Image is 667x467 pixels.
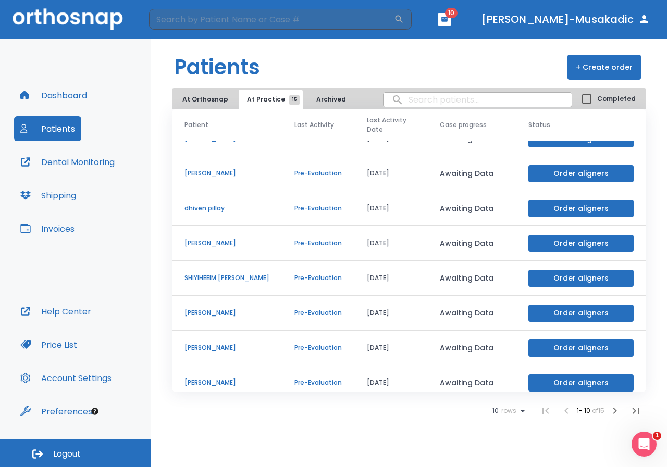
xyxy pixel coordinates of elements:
[294,378,342,387] p: Pre-Evaluation
[354,226,427,261] td: [DATE]
[184,169,269,178] p: [PERSON_NAME]
[149,9,394,30] input: Search by Patient Name or Case #
[567,55,641,80] button: + Create order
[174,90,237,109] button: At Orthosnap
[184,273,269,283] p: SHIYIHEEIM [PERSON_NAME]
[184,120,208,130] span: Patient
[90,407,100,416] div: Tooltip anchor
[632,432,657,457] iframe: Intercom live chat
[354,365,427,400] td: [DATE]
[14,299,97,324] button: Help Center
[528,270,634,287] button: Order aligners
[440,342,503,354] p: Awaiting Data
[53,448,81,460] span: Logout
[440,202,503,214] p: Awaiting Data
[440,120,487,130] span: Case progress
[294,273,342,283] p: Pre-Evaluation
[14,365,118,390] button: Account Settings
[184,238,269,248] p: [PERSON_NAME]
[597,94,636,104] span: Completed
[528,165,634,182] button: Order aligners
[294,204,342,213] p: Pre-Evaluation
[174,52,260,83] h1: Patients
[14,116,81,141] button: Patients
[294,169,342,178] p: Pre-Evaluation
[384,90,572,110] input: search
[528,374,634,392] button: Order aligners
[294,238,342,248] p: Pre-Evaluation
[445,8,458,18] span: 10
[354,156,427,191] td: [DATE]
[528,339,634,357] button: Order aligners
[492,407,499,414] span: 10
[13,8,123,30] img: Orthosnap
[577,406,592,415] span: 1 - 10
[528,120,550,130] span: Status
[440,307,503,319] p: Awaiting Data
[440,167,503,180] p: Awaiting Data
[354,331,427,365] td: [DATE]
[14,149,121,174] button: Dental Monitoring
[354,191,427,226] td: [DATE]
[499,407,516,414] span: rows
[305,90,357,109] button: Archived
[592,406,604,415] span: of 15
[294,343,342,352] p: Pre-Evaluation
[440,237,503,249] p: Awaiting Data
[477,10,654,29] button: [PERSON_NAME]-Musakadic
[14,183,82,208] button: Shipping
[440,272,503,284] p: Awaiting Data
[174,90,354,109] div: tabs
[367,116,407,134] span: Last Activity Date
[440,376,503,389] p: Awaiting Data
[247,95,294,104] span: At Practice
[14,216,81,241] button: Invoices
[184,204,269,213] p: dhiven pillay
[14,399,98,424] button: Preferences
[528,235,634,252] button: Order aligners
[184,308,269,318] p: [PERSON_NAME]
[184,378,269,387] p: [PERSON_NAME]
[294,308,342,318] p: Pre-Evaluation
[528,305,634,322] button: Order aligners
[354,261,427,296] td: [DATE]
[294,120,334,130] span: Last Activity
[289,95,300,105] span: 15
[184,343,269,352] p: [PERSON_NAME]
[354,296,427,331] td: [DATE]
[653,432,661,440] span: 1
[528,200,634,217] button: Order aligners
[14,332,83,357] button: Price List
[14,83,93,108] button: Dashboard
